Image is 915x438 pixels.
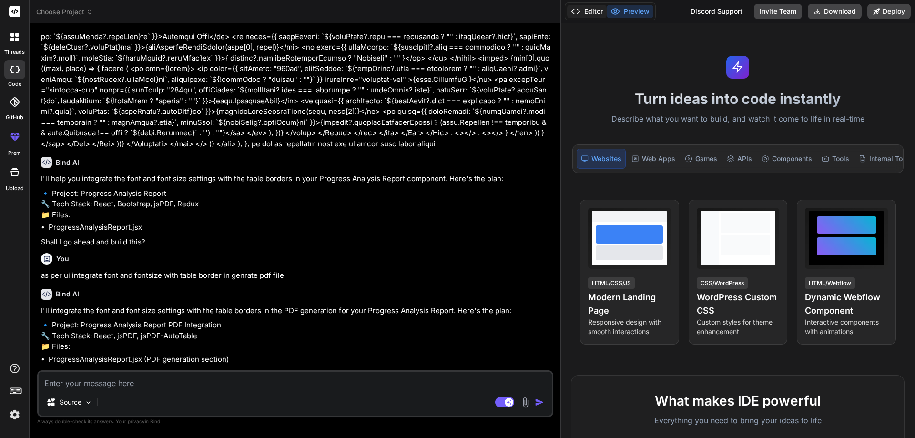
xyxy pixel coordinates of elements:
[754,4,802,19] button: Invite Team
[628,149,679,169] div: Web Apps
[588,277,635,289] div: HTML/CSS/JS
[56,289,79,299] h6: Bind AI
[588,291,671,317] h4: Modern Landing Page
[4,48,25,56] label: threads
[49,222,551,233] li: ProgressAnalysisReport.jsx
[520,397,531,408] img: attachment
[697,291,780,317] h4: WordPress Custom CSS
[56,254,69,264] h6: You
[577,149,626,169] div: Websites
[41,173,551,184] p: I'll help you integrate the font and font size settings with the table borders in your Progress A...
[587,391,889,411] h2: What makes IDE powerful
[681,149,721,169] div: Games
[805,291,888,317] h4: Dynamic Webflow Component
[723,149,756,169] div: APIs
[567,113,909,125] p: Describe what you want to build, and watch it come to life in real-time
[587,415,889,426] p: Everything you need to bring your ideas to life
[758,149,816,169] div: Components
[567,90,909,107] h1: Turn ideas into code instantly
[128,418,145,424] span: privacy
[56,158,79,167] h6: Bind AI
[567,5,607,18] button: Editor
[49,354,551,365] li: ProgressAnalysisReport.jsx (PDF generation section)
[8,80,21,88] label: code
[697,317,780,336] p: Custom styles for theme enhancement
[588,317,671,336] p: Responsive design with smooth interactions
[867,4,911,19] button: Deploy
[84,398,92,407] img: Pick Models
[805,317,888,336] p: Interactive components with animations
[41,306,551,316] p: I'll integrate the font and font size settings with the table borders in the PDF generation for y...
[41,237,551,248] p: Shall I go ahead and build this?
[685,4,748,19] div: Discord Support
[41,368,551,379] p: Shall I proceed with these changes?
[697,277,748,289] div: CSS/WordPress
[818,149,853,169] div: Tools
[535,397,544,407] img: icon
[805,277,855,289] div: HTML/Webflow
[41,188,551,221] p: 🔹 Project: Progress Analysis Report 🔧 Tech Stack: React, Bootstrap, jsPDF, Redux 📁 Files:
[36,7,93,17] span: Choose Project
[6,113,23,122] label: GitHub
[60,397,81,407] p: Source
[7,407,23,423] img: settings
[607,5,653,18] button: Preview
[41,320,551,352] p: 🔹 Project: Progress Analysis Report PDF Integration 🔧 Tech Stack: React, jsPDF, jsPDF-AutoTable 📁...
[37,417,553,426] p: Always double-check its answers. Your in Bind
[6,184,24,193] label: Upload
[41,270,551,281] p: as per ui integrate font and fontsize with table border in genrate pdf file
[808,4,862,19] button: Download
[8,149,21,157] label: prem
